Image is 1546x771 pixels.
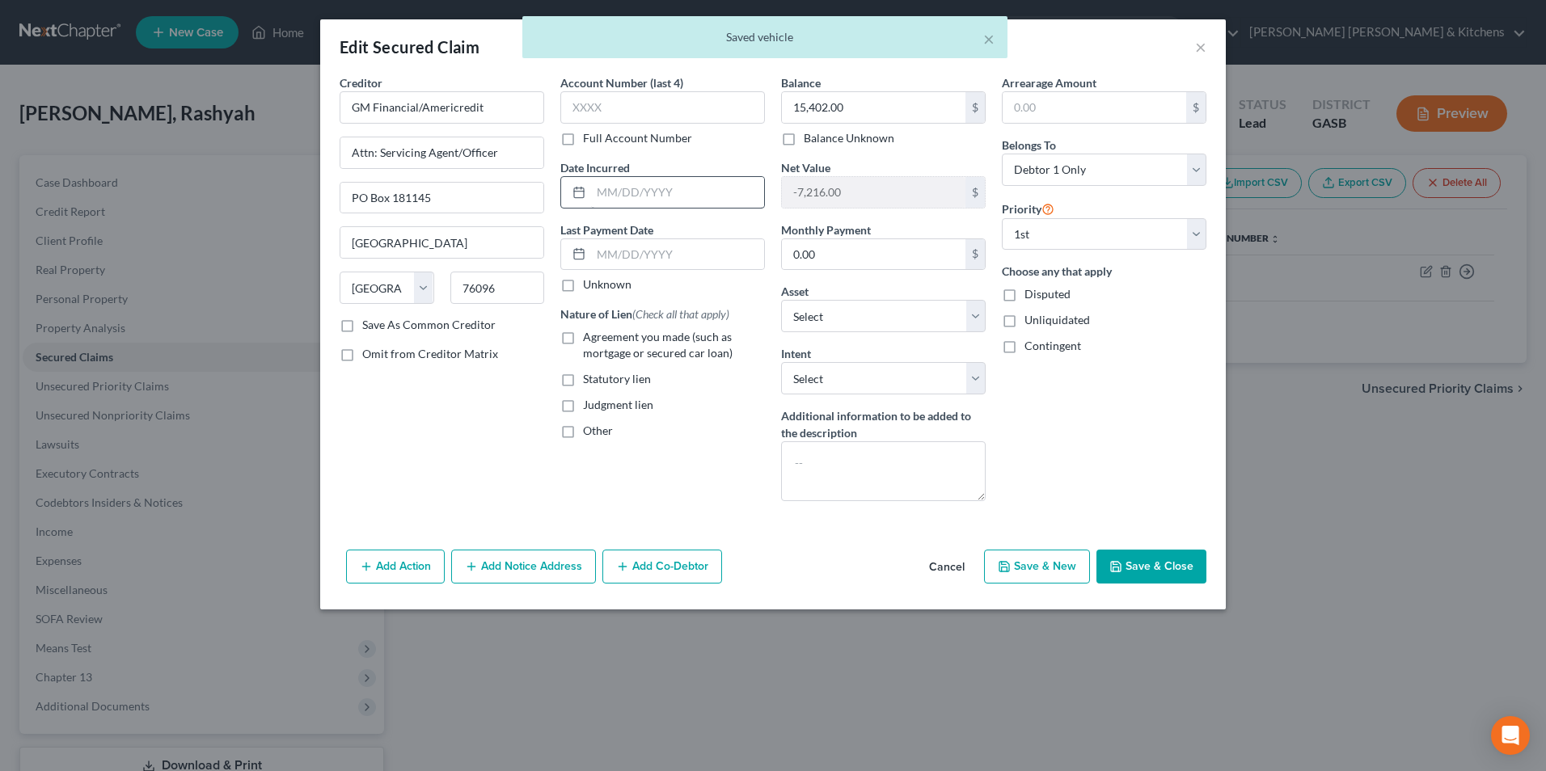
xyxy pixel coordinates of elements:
[781,221,871,238] label: Monthly Payment
[1002,199,1054,218] label: Priority
[1002,263,1206,280] label: Choose any that apply
[451,550,596,584] button: Add Notice Address
[781,284,809,298] span: Asset
[984,550,1090,584] button: Save & New
[591,239,764,270] input: MM/DD/YYYY
[362,347,498,360] span: Omit from Creditor Matrix
[632,307,729,321] span: (Check all that apply)
[965,177,985,208] div: $
[804,130,894,146] label: Balance Unknown
[1024,313,1090,327] span: Unliquidated
[583,330,733,360] span: Agreement you made (such as mortgage or secured car loan)
[781,159,830,176] label: Net Value
[781,345,811,362] label: Intent
[1003,92,1186,123] input: 0.00
[1002,138,1056,152] span: Belongs To
[346,550,445,584] button: Add Action
[340,137,543,168] input: Enter address...
[1186,92,1206,123] div: $
[965,92,985,123] div: $
[362,317,496,333] label: Save As Common Creditor
[782,177,965,208] input: 0.00
[1096,550,1206,584] button: Save & Close
[781,74,821,91] label: Balance
[560,305,729,322] label: Nature of Lien
[450,272,545,304] input: Enter zip...
[560,221,653,238] label: Last Payment Date
[965,239,985,270] div: $
[583,398,653,411] span: Judgment lien
[583,276,631,293] label: Unknown
[781,407,986,441] label: Additional information to be added to the description
[782,239,965,270] input: 0.00
[340,227,543,258] input: Enter city...
[1024,287,1071,301] span: Disputed
[340,76,382,90] span: Creditor
[983,29,995,48] button: ×
[782,92,965,123] input: 0.00
[1024,339,1081,352] span: Contingent
[340,183,543,213] input: Apt, Suite, etc...
[560,74,683,91] label: Account Number (last 4)
[916,551,978,584] button: Cancel
[340,91,544,124] input: Search creditor by name...
[535,29,995,45] div: Saved vehicle
[560,91,765,124] input: XXXX
[1002,74,1096,91] label: Arrearage Amount
[583,130,692,146] label: Full Account Number
[583,372,651,385] span: Statutory lien
[1491,716,1530,755] div: Open Intercom Messenger
[560,159,630,176] label: Date Incurred
[602,550,722,584] button: Add Co-Debtor
[591,177,764,208] input: MM/DD/YYYY
[583,423,613,437] span: Other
